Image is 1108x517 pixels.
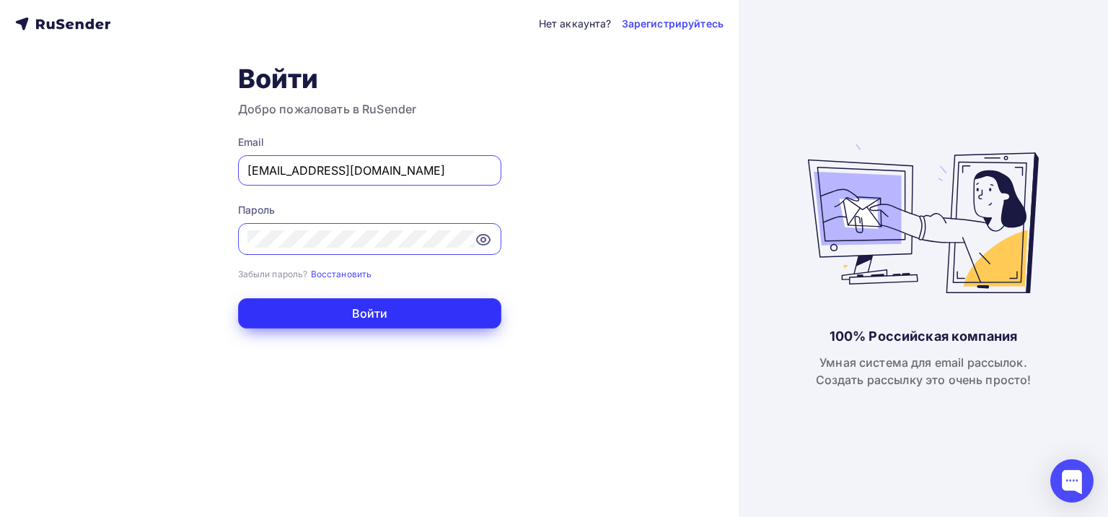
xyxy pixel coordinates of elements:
div: 100% Российская компания [830,328,1017,345]
input: Укажите свой email [247,162,492,179]
div: Умная система для email рассылок. Создать рассылку это очень просто! [816,354,1032,388]
a: Восстановить [311,267,372,279]
div: Нет аккаунта? [539,17,612,31]
small: Восстановить [311,269,372,279]
h3: Добро пожаловать в RuSender [238,100,501,118]
div: Пароль [238,203,501,217]
div: Email [238,135,501,149]
a: Зарегистрируйтесь [622,17,724,31]
small: Забыли пароль? [238,269,308,279]
h1: Войти [238,63,501,95]
button: Войти [238,298,501,329]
